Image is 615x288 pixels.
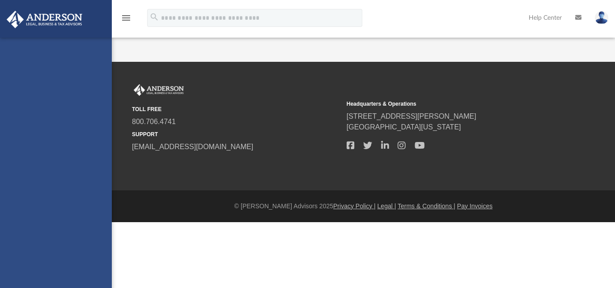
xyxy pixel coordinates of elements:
a: Terms & Conditions | [398,202,455,210]
a: Pay Invoices [457,202,492,210]
i: search [149,12,159,22]
small: Headquarters & Operations [347,100,555,108]
a: [EMAIL_ADDRESS][DOMAIN_NAME] [132,143,253,150]
a: Privacy Policy | [333,202,376,210]
small: TOLL FREE [132,105,340,113]
a: [STREET_ADDRESS][PERSON_NAME] [347,112,476,120]
a: [GEOGRAPHIC_DATA][US_STATE] [347,123,461,131]
img: Anderson Advisors Platinum Portal [132,84,186,96]
i: menu [121,13,131,23]
img: User Pic [595,11,608,24]
a: 800.706.4741 [132,118,176,125]
a: menu [121,17,131,23]
img: Anderson Advisors Platinum Portal [4,11,85,28]
a: Legal | [377,202,396,210]
div: © [PERSON_NAME] Advisors 2025 [112,202,615,211]
small: SUPPORT [132,130,340,138]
